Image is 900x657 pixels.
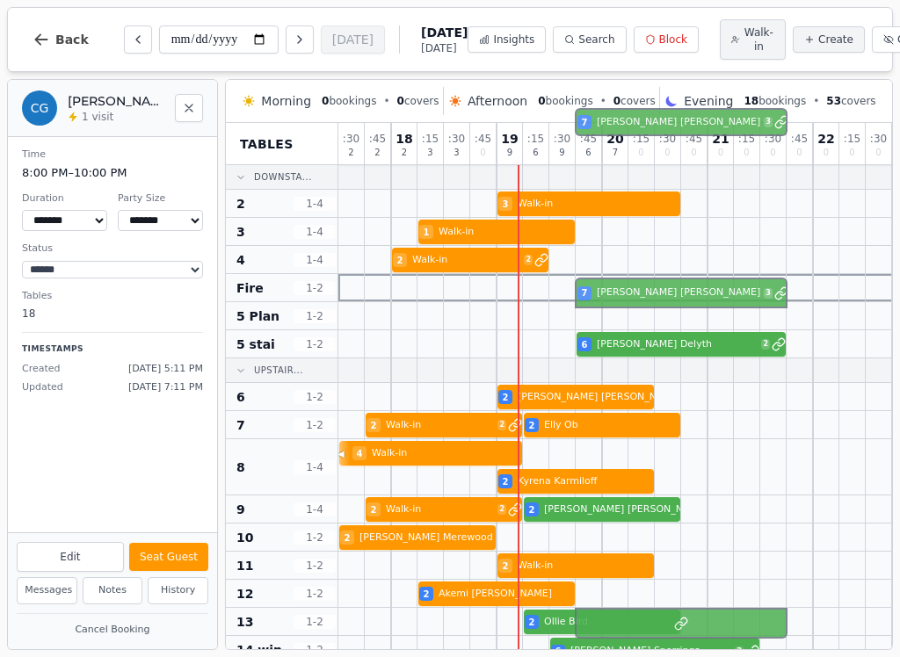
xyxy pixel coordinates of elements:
[236,195,245,213] span: 2
[374,148,380,157] span: 2
[826,94,875,108] span: covers
[518,474,654,489] span: Kyrena Karmiloff
[254,364,303,377] span: Upstair...
[22,164,203,182] dd: 8:00 PM – 10:00 PM
[369,134,386,144] span: : 45
[518,197,680,212] span: Walk-in
[744,94,806,108] span: bookings
[357,447,363,460] span: 4
[817,133,834,145] span: 22
[580,134,597,144] span: : 45
[175,94,203,122] button: Close
[533,148,538,157] span: 6
[606,133,623,145] span: 20
[397,95,404,107] span: 0
[371,419,377,432] span: 2
[386,502,494,517] span: Walk-in
[294,502,336,516] span: 1 - 4
[870,134,887,144] span: : 30
[345,531,351,545] span: 2
[518,390,681,405] span: [PERSON_NAME] [PERSON_NAME]
[503,560,509,573] span: 2
[421,24,468,41] span: [DATE]
[544,418,680,433] span: Elly Ob
[664,148,670,157] span: 0
[236,336,275,353] span: 5 stai
[813,94,819,108] span: •
[82,110,113,124] span: 1 visit
[22,380,63,395] span: Updated
[22,90,57,126] div: CG
[22,148,203,162] dt: Time
[83,577,143,604] button: Notes
[744,95,758,107] span: 18
[240,135,294,153] span: Tables
[796,148,802,157] span: 0
[343,134,359,144] span: : 30
[585,148,591,157] span: 6
[761,339,770,350] span: 2
[412,253,520,268] span: Walk-in
[497,420,506,430] span: 2
[468,92,527,110] span: Afternoon
[128,362,203,377] span: [DATE] 5:11 PM
[538,95,545,107] span: 0
[22,306,203,321] dd: 18
[875,148,881,157] span: 0
[236,529,253,546] span: 10
[359,531,556,545] span: [PERSON_NAME] Merewood FIRST TABLE
[454,148,459,157] span: 3
[294,281,336,295] span: 1 - 2
[638,148,643,157] span: 0
[294,390,336,404] span: 1 - 2
[22,289,203,304] dt: Tables
[493,32,534,47] span: Insights
[294,531,336,545] span: 1 - 2
[770,148,775,157] span: 0
[294,587,336,601] span: 1 - 2
[55,33,89,46] span: Back
[600,94,606,108] span: •
[383,94,389,108] span: •
[294,615,336,629] span: 1 - 2
[448,134,465,144] span: : 30
[128,380,203,395] span: [DATE] 7:11 PM
[818,32,853,47] span: Create
[236,458,245,476] span: 8
[236,388,245,406] span: 6
[439,587,575,602] span: Akemi [PERSON_NAME]
[402,148,407,157] span: 2
[148,577,208,604] button: History
[529,503,535,516] span: 2
[424,226,430,239] span: 1
[824,148,829,157] span: 0
[371,503,377,516] span: 2
[129,543,208,571] button: Seat Guest
[236,416,245,434] span: 7
[684,92,733,110] span: Evening
[386,418,494,433] span: Walk-in
[427,148,432,157] span: 3
[321,25,385,54] button: [DATE]
[236,557,253,574] span: 11
[613,148,618,157] span: 7
[738,134,755,144] span: : 15
[294,309,336,323] span: 1 - 2
[735,646,744,657] span: 2
[497,504,506,515] span: 2
[322,95,329,107] span: 0
[294,197,336,211] span: 1 - 4
[397,94,439,108] span: covers
[236,501,245,518] span: 9
[826,95,841,107] span: 53
[294,337,336,351] span: 1 - 2
[421,41,468,55] span: [DATE]
[286,25,314,54] button: Next day
[718,148,723,157] span: 0
[529,616,535,629] span: 2
[22,242,203,256] dt: Status
[294,225,336,239] span: 1 - 4
[294,460,336,474] span: 1 - 4
[68,92,164,110] h2: [PERSON_NAME] [PERSON_NAME]
[578,32,614,47] span: Search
